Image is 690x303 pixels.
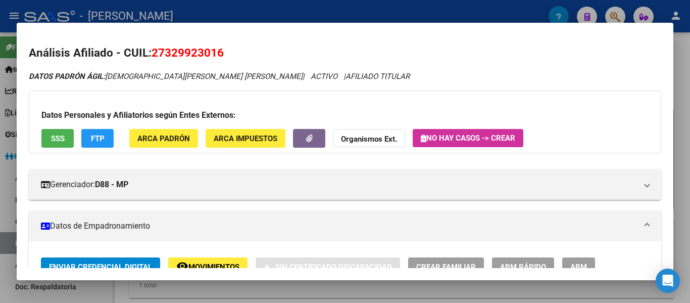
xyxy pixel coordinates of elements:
[49,263,152,272] span: Enviar Credencial Digital
[29,169,661,200] mat-expansion-panel-header: Gerenciador:D88 - MP
[51,134,65,143] span: SSS
[81,129,114,148] button: FTP
[562,257,595,276] button: ABM
[214,134,277,143] span: ARCA Impuestos
[256,257,400,276] button: Sin Certificado Discapacidad
[41,220,637,232] mat-panel-title: Datos de Empadronamiento
[333,129,405,148] button: Organismos Ext.
[152,46,224,59] span: 27329923016
[137,134,190,143] span: ARCA Padrón
[29,45,661,62] h2: Análisis Afiliado - CUIL:
[91,134,105,143] span: FTP
[408,257,484,276] button: Crear Familiar
[29,211,661,241] mat-expansion-panel-header: Datos de Empadronamiento
[500,263,546,272] span: ABM Rápido
[29,72,303,81] span: [DEMOGRAPHIC_DATA][PERSON_NAME] [PERSON_NAME]
[346,72,410,81] span: AFILIADO TITULAR
[188,263,239,272] span: Movimientos
[275,263,392,272] span: Sin Certificado Discapacidad
[413,129,523,147] button: No hay casos -> Crear
[656,269,680,293] div: Open Intercom Messenger
[421,134,515,143] span: No hay casos -> Crear
[570,263,587,272] span: ABM
[41,109,649,121] h3: Datos Personales y Afiliatorios según Entes Externos:
[492,257,554,276] button: ABM Rápido
[206,129,285,148] button: ARCA Impuestos
[416,263,476,272] span: Crear Familiar
[41,179,637,191] mat-panel-title: Gerenciador:
[168,257,248,276] button: Movimientos
[41,257,160,276] button: Enviar Credencial Digital
[341,135,397,144] strong: Organismos Ext.
[29,72,410,81] i: | ACTIVO |
[29,72,105,81] strong: DATOS PADRÓN ÁGIL:
[41,129,74,148] button: SSS
[95,179,128,191] strong: D88 - MP
[129,129,198,148] button: ARCA Padrón
[176,260,188,272] mat-icon: remove_red_eye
